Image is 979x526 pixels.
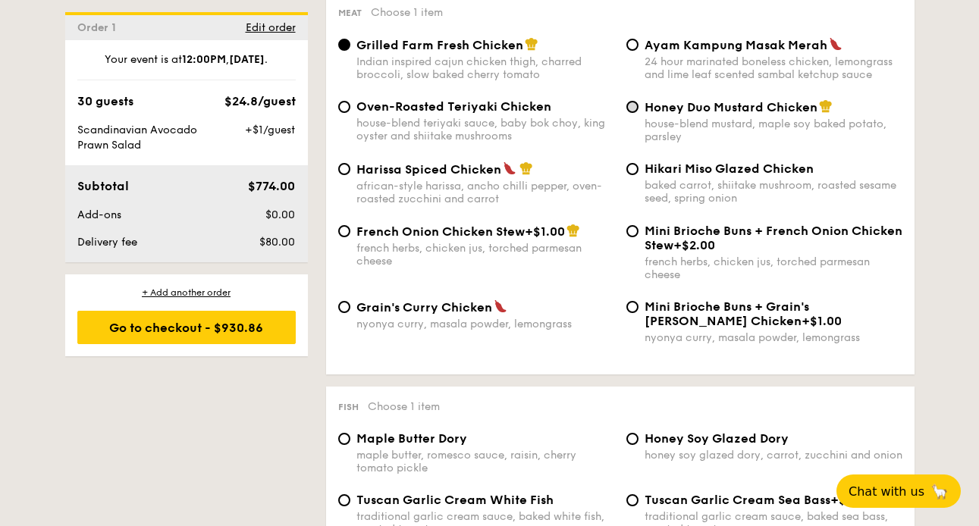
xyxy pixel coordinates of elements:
span: Meat [338,8,362,18]
div: french herbs, chicken jus, torched parmesan cheese [645,255,902,281]
img: icon-chef-hat.a58ddaea.svg [819,99,833,113]
div: honey soy glazed dory, carrot, zucchini and onion [645,449,902,462]
span: Maple Butter Dory [356,431,467,446]
span: $774.00 [248,179,295,193]
div: + Add another order [77,286,296,299]
span: French Onion Chicken Stew [356,224,525,239]
input: Mini Brioche Buns + French Onion Chicken Stew+$2.00french herbs, chicken jus, torched parmesan ch... [626,225,639,237]
div: french herbs, chicken jus, torched parmesan cheese [356,242,614,268]
span: Tuscan Garlic Cream Sea Bass [645,493,830,507]
span: Hikari Miso Glazed Chicken [645,161,814,176]
strong: 12:00PM [182,53,226,66]
img: icon-spicy.37a8142b.svg [494,299,507,313]
input: Honey Duo Mustard Chickenhouse-blend mustard, maple soy baked potato, parsley [626,101,639,113]
span: +$1/guest [245,124,295,136]
span: +$2.00 [830,493,872,507]
span: $80.00 [259,236,295,249]
span: Grilled Farm Fresh Chicken [356,38,523,52]
button: Chat with us🦙 [836,474,961,508]
input: Mini Brioche Buns + Grain's [PERSON_NAME] Chicken+$1.00nyonya curry, masala powder, lemongrass [626,301,639,313]
input: Harissa Spiced Chickenafrican-style harissa, ancho chilli pepper, oven-roasted zucchini and carrot [338,163,350,175]
div: nyonya curry, masala powder, lemongrass [356,318,614,330]
input: Maple Butter Dorymaple butter, romesco sauce, raisin, cherry tomato pickle [338,433,350,445]
div: african-style harissa, ancho chilli pepper, oven-roasted zucchini and carrot [356,180,614,205]
img: icon-spicy.37a8142b.svg [503,161,516,175]
input: Tuscan Garlic Cream White Fishtraditional garlic cream sauce, baked white fish, roasted tomatoes [338,494,350,506]
input: Grain's Curry Chickennyonya curry, masala powder, lemongrass [338,301,350,313]
div: house-blend teriyaki sauce, baby bok choy, king oyster and shiitake mushrooms [356,117,614,142]
span: Subtotal [77,179,129,193]
input: Hikari Miso Glazed Chickenbaked carrot, shiitake mushroom, roasted sesame seed, spring onion [626,163,639,175]
input: French Onion Chicken Stew+$1.00french herbs, chicken jus, torched parmesan cheese [338,225,350,237]
span: Fish [338,402,359,412]
div: Indian inspired cajun chicken thigh, charred broccoli, slow baked cherry tomato [356,55,614,81]
span: Ayam Kampung Masak Merah [645,38,827,52]
span: $0.00 [265,208,295,221]
span: Grain's Curry Chicken [356,300,492,315]
span: Choose 1 item [371,6,443,19]
span: Harissa Spiced Chicken [356,162,501,177]
input: Grilled Farm Fresh ChickenIndian inspired cajun chicken thigh, charred broccoli, slow baked cherr... [338,39,350,51]
div: $24.8/guest [224,92,296,111]
span: Scandinavian Avocado Prawn Salad [77,124,197,152]
span: Tuscan Garlic Cream White Fish [356,493,554,507]
input: Honey Soy Glazed Doryhoney soy glazed dory, carrot, zucchini and onion [626,433,639,445]
span: Mini Brioche Buns + French Onion Chicken Stew [645,224,902,252]
span: Mini Brioche Buns + Grain's [PERSON_NAME] Chicken [645,299,809,328]
span: Order 1 [77,21,122,34]
div: Your event is at , . [77,52,296,80]
span: Honey Duo Mustard Chicken [645,100,817,114]
span: Oven-Roasted Teriyaki Chicken [356,99,551,114]
span: Delivery fee [77,236,137,249]
div: 24 hour marinated boneless chicken, lemongrass and lime leaf scented sambal ketchup sauce [645,55,902,81]
span: Choose 1 item [368,400,440,413]
span: +$1.00 [525,224,565,239]
span: +$2.00 [673,238,715,252]
input: Tuscan Garlic Cream Sea Bass+$2.00traditional garlic cream sauce, baked sea bass, roasted tomato [626,494,639,506]
input: Oven-Roasted Teriyaki Chickenhouse-blend teriyaki sauce, baby bok choy, king oyster and shiitake ... [338,101,350,113]
div: 30 guests [77,92,133,111]
span: Add-ons [77,208,121,221]
div: house-blend mustard, maple soy baked potato, parsley [645,117,902,143]
input: Ayam Kampung Masak Merah24 hour marinated boneless chicken, lemongrass and lime leaf scented samb... [626,39,639,51]
span: Edit order [246,21,296,34]
div: baked carrot, shiitake mushroom, roasted sesame seed, spring onion [645,179,902,205]
span: 🦙 [930,483,949,500]
div: nyonya curry, masala powder, lemongrass [645,331,902,344]
div: Go to checkout - $930.86 [77,311,296,344]
img: icon-chef-hat.a58ddaea.svg [566,224,580,237]
img: icon-spicy.37a8142b.svg [829,37,843,51]
span: Honey Soy Glazed Dory [645,431,789,446]
strong: [DATE] [229,53,265,66]
div: maple butter, romesco sauce, raisin, cherry tomato pickle [356,449,614,474]
span: +$1.00 [802,314,842,328]
img: icon-chef-hat.a58ddaea.svg [525,37,538,51]
span: Chat with us [849,484,924,499]
img: icon-chef-hat.a58ddaea.svg [519,161,533,175]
